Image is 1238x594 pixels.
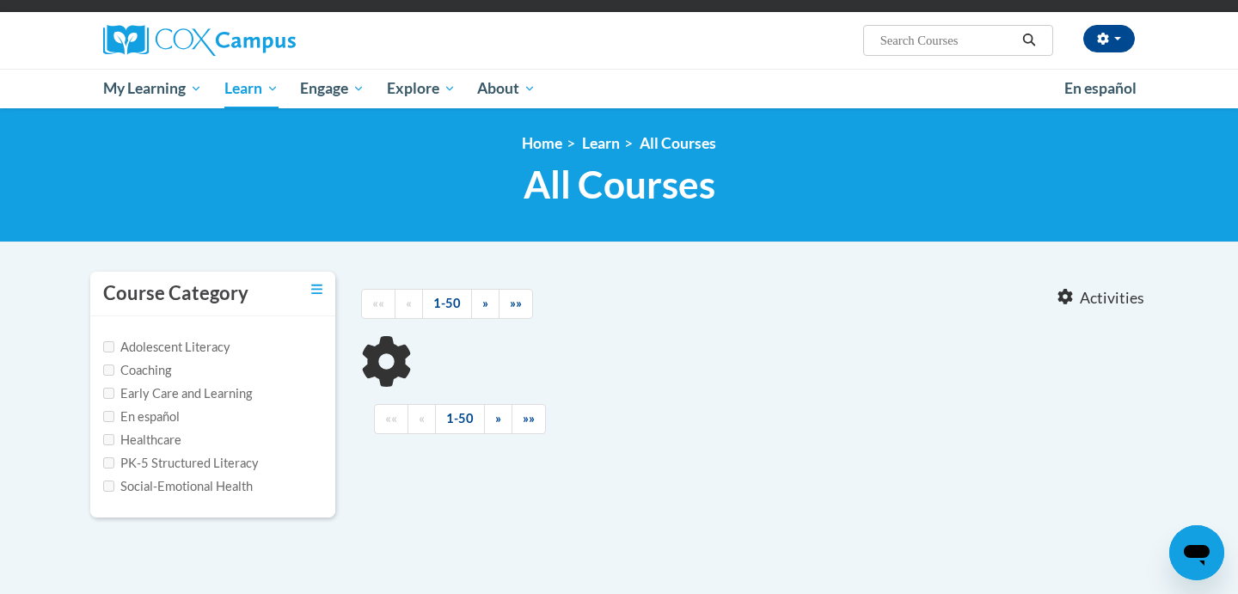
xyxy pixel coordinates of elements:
[1080,289,1144,308] span: Activities
[482,296,488,310] span: »
[419,411,425,426] span: «
[408,404,436,434] a: Previous
[311,280,322,299] a: Toggle collapse
[467,69,548,108] a: About
[103,361,171,380] label: Coaching
[300,78,365,99] span: Engage
[1169,525,1224,580] iframe: Button to launch messaging window
[406,296,412,310] span: «
[213,69,290,108] a: Learn
[879,30,1016,51] input: Search Courses
[103,454,259,473] label: PK-5 Structured Literacy
[224,78,279,99] span: Learn
[1064,79,1137,97] span: En español
[385,411,397,426] span: ««
[103,25,296,56] img: Cox Campus
[103,388,114,399] input: Checkbox for Options
[289,69,376,108] a: Engage
[524,162,715,207] span: All Courses
[1053,70,1148,107] a: En español
[376,69,467,108] a: Explore
[484,404,512,434] a: Next
[103,280,248,307] h3: Course Category
[640,134,716,152] a: All Courses
[103,411,114,422] input: Checkbox for Options
[522,134,562,152] a: Home
[510,296,522,310] span: »»
[103,407,180,426] label: En español
[92,69,213,108] a: My Learning
[372,296,384,310] span: ««
[435,404,485,434] a: 1-50
[477,78,536,99] span: About
[374,404,408,434] a: Begining
[103,477,253,496] label: Social-Emotional Health
[103,338,230,357] label: Adolescent Literacy
[103,384,252,403] label: Early Care and Learning
[103,78,202,99] span: My Learning
[582,134,620,152] a: Learn
[395,289,423,319] a: Previous
[103,431,181,450] label: Healthcare
[1016,30,1042,51] button: Search
[103,481,114,492] input: Checkbox for Options
[523,411,535,426] span: »»
[495,411,501,426] span: »
[471,289,499,319] a: Next
[499,289,533,319] a: End
[103,25,430,56] a: Cox Campus
[103,434,114,445] input: Checkbox for Options
[103,341,114,352] input: Checkbox for Options
[512,404,546,434] a: End
[1083,25,1135,52] button: Account Settings
[422,289,472,319] a: 1-50
[361,289,395,319] a: Begining
[387,78,456,99] span: Explore
[103,457,114,468] input: Checkbox for Options
[77,69,1161,108] div: Main menu
[103,364,114,376] input: Checkbox for Options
